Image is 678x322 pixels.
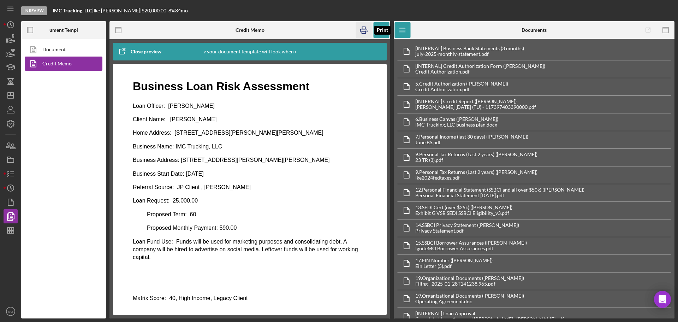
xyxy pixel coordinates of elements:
div: [INTERNAL] Credit Authorization Form ([PERSON_NAME]) [415,63,545,69]
p: Proposed Monthly Payment: 590.00 [6,153,240,161]
div: 19. Organizational Documents ([PERSON_NAME]) [415,275,524,281]
div: 7. Personal Income (last 30 days) ([PERSON_NAME]) [415,134,528,140]
div: Ike2024fedtaxes.pdf [415,175,537,181]
p: Referral Source: JP Client , [PERSON_NAME] [6,112,240,120]
p: Business Name: IMC Trucking, LLC [6,72,240,80]
p: Loan Officer: [PERSON_NAME] [6,31,240,39]
p: Matrix Score: 40, High Income, Legacy Client [6,223,240,231]
div: [INTERNAL] Business Bank Statements (3 months) [415,46,524,51]
div: Open Intercom Messenger [654,291,671,308]
div: Completed Loan Approval [PERSON_NAME] , [PERSON_NAME].pdf [415,316,564,322]
div: 12. Personal Financial Statement (SSBCI and all over $50k) ([PERSON_NAME]) [415,187,584,193]
div: [PERSON_NAME] [DATE] (TU) - 117397403390000.pdf [415,104,536,110]
p: Business Address: [STREET_ADDRESS][PERSON_NAME][PERSON_NAME] [6,85,240,93]
p: Business Start Date: [DATE] [6,99,240,107]
div: 17. EIN Number ([PERSON_NAME]) [415,258,493,263]
b: IMC Trucking, LLC [53,7,92,13]
div: 5. Credit Authorization ([PERSON_NAME]) [415,81,508,87]
button: SO [4,304,18,318]
p: Loan Fund Use: Funds will be used for marketing purposes and consolidating debt. A company will b... [6,167,240,191]
div: Privacy Statement.pdf [415,228,519,234]
b: Credit Memo [236,27,264,33]
div: IMC Trucking, LLC business plan.docx [415,122,498,128]
h1: Business Loan Risk Assessment [6,7,240,23]
iframe: Rich Text Area [127,71,373,308]
div: Operating Agreement.doc [415,299,524,304]
div: In Review [21,6,47,15]
div: Exhibit G VSB SEDI SSBCI Eligibility_v3.pdf [415,210,512,216]
div: 19. Organizational Documents ([PERSON_NAME]) [415,293,524,299]
div: 23 TR (3).pdf [415,157,537,163]
div: | [53,8,94,13]
div: 14. SSBCI Privacy Statement ([PERSON_NAME]) [415,222,519,228]
div: Close preview [131,45,161,59]
a: Document [25,42,99,57]
div: 84 mo [175,8,188,13]
div: Ike [PERSON_NAME] | [94,8,142,13]
div: 15. SSBCI Borrower Assurances ([PERSON_NAME]) [415,240,527,246]
div: 9. Personal Tax Returns (Last 2 years) ([PERSON_NAME]) [415,152,537,157]
div: Ein Letter (5).pdf [415,263,493,269]
div: Filing - 2025-01-28T141238.965.pdf [415,281,524,287]
text: SO [8,310,13,314]
div: IgniteMO Borrower Assurances.pdf [415,246,527,251]
div: June BS.pdf [415,140,528,145]
p: Loan Request: 25,000.00 [6,126,240,134]
div: $20,000.00 [142,8,168,13]
div: Credit Authorization.pdf [415,69,545,75]
b: Document Templates [41,27,87,33]
div: july-2025-monthly-statement.pdf [415,51,524,57]
div: 13. SEDI Cert (over $25k) ([PERSON_NAME]) [415,205,512,210]
b: Documents [522,27,547,33]
div: 9. Personal Tax Returns (Last 2 years) ([PERSON_NAME]) [415,169,537,175]
div: 8 % [168,8,175,13]
div: Credit Authorization.pdf [415,87,508,92]
p: Client Name: [PERSON_NAME] [6,45,240,52]
div: [INTERNAL] Loan Approval [415,311,564,316]
div: [INTERNAL] Credit Report ([PERSON_NAME]) [415,99,536,104]
a: Credit Memo [25,57,99,71]
div: This is how your document template will look when completed [182,43,318,60]
div: Personal Financial Statement [DATE].pdf [415,193,584,198]
p: Home Address: [STREET_ADDRESS][PERSON_NAME][PERSON_NAME] [6,58,240,66]
p: Proposed Term: 60 [6,140,240,147]
button: Close preview [113,45,168,59]
div: 6. Business Canvas ([PERSON_NAME]) [415,116,498,122]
